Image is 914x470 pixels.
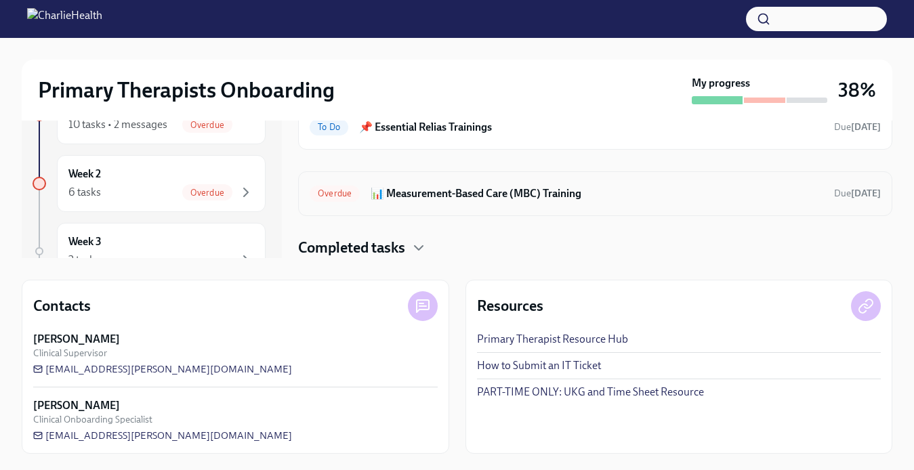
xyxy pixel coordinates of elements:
[33,362,292,376] a: [EMAIL_ADDRESS][PERSON_NAME][DOMAIN_NAME]
[834,187,881,200] span: August 20th, 2025 10:00
[477,296,543,316] h4: Resources
[834,121,881,133] span: August 25th, 2025 10:00
[298,238,405,258] h4: Completed tasks
[838,78,876,102] h3: 38%
[851,121,881,133] strong: [DATE]
[182,120,232,130] span: Overdue
[298,238,892,258] div: Completed tasks
[182,188,232,198] span: Overdue
[33,223,266,280] a: Week 32 tasks
[33,429,292,442] a: [EMAIL_ADDRESS][PERSON_NAME][DOMAIN_NAME]
[33,155,266,212] a: Week 26 tasksOverdue
[310,122,348,132] span: To Do
[33,413,152,426] span: Clinical Onboarding Specialist
[477,385,704,400] a: PART-TIME ONLY: UKG and Time Sheet Resource
[692,76,750,91] strong: My progress
[851,188,881,199] strong: [DATE]
[310,188,360,198] span: Overdue
[33,347,107,360] span: Clinical Supervisor
[68,185,101,200] div: 6 tasks
[834,188,881,199] span: Due
[68,167,101,181] h6: Week 2
[33,332,120,347] strong: [PERSON_NAME]
[68,234,102,249] h6: Week 3
[27,8,102,30] img: CharlieHealth
[359,120,823,135] h6: 📌 Essential Relias Trainings
[477,358,601,373] a: How to Submit an IT Ticket
[38,77,335,104] h2: Primary Therapists Onboarding
[310,183,881,205] a: Overdue📊 Measurement-Based Care (MBC) TrainingDue[DATE]
[371,186,823,201] h6: 📊 Measurement-Based Care (MBC) Training
[68,253,100,268] div: 2 tasks
[33,296,91,316] h4: Contacts
[477,332,628,347] a: Primary Therapist Resource Hub
[834,121,881,133] span: Due
[68,117,167,132] div: 10 tasks • 2 messages
[310,116,881,138] a: To Do📌 Essential Relias TrainingsDue[DATE]
[33,398,120,413] strong: [PERSON_NAME]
